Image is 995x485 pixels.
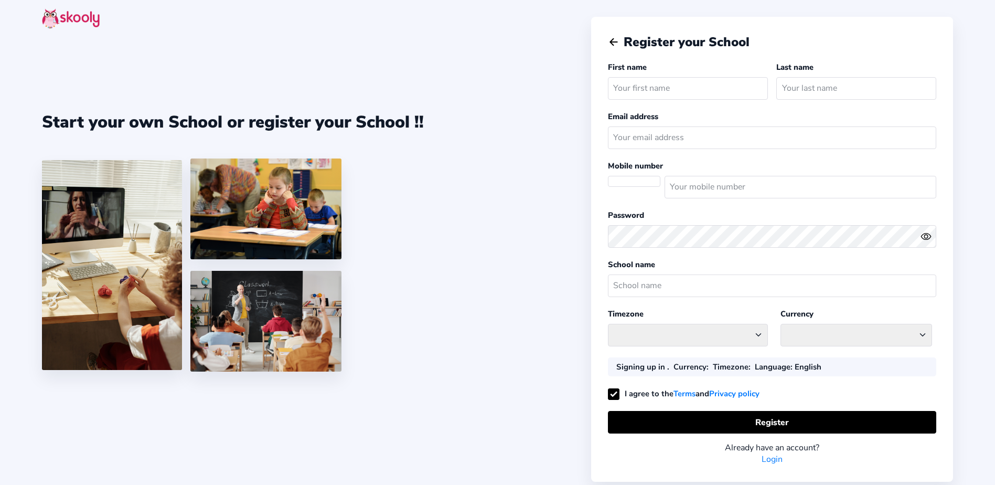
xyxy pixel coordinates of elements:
[709,387,759,400] a: Privacy policy
[921,231,936,242] button: eye outlineeye off outline
[665,176,936,198] input: Your mobile number
[608,36,619,48] button: arrow back outline
[608,442,936,454] div: Already have an account?
[608,77,768,100] input: Your first name
[624,34,750,50] span: Register your School
[608,275,936,297] input: School name
[42,160,182,370] img: 1.jpg
[608,62,647,72] label: First name
[608,210,644,220] label: Password
[755,362,821,372] div: : English
[608,126,936,149] input: Your email address
[713,362,751,372] div: :
[190,271,341,372] img: 5.png
[673,362,709,372] div: :
[42,111,424,133] div: Start your own School or register your School !!
[608,411,936,434] button: Register
[780,309,814,319] label: Currency
[608,111,658,122] label: Email address
[190,159,341,259] img: 4.png
[713,362,748,372] b: Timezone
[776,77,936,100] input: Your last name
[673,362,707,372] b: Currency
[762,454,783,465] a: Login
[608,259,655,270] label: School name
[776,62,814,72] label: Last name
[755,362,790,372] b: Language
[616,362,669,372] div: Signing up in .
[608,388,759,399] label: I agree to the and
[673,387,696,400] a: Terms
[42,8,100,29] img: skooly-logo.png
[608,309,644,319] label: Timezone
[608,161,663,171] label: Mobile number
[921,231,932,242] ion-icon: eye outline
